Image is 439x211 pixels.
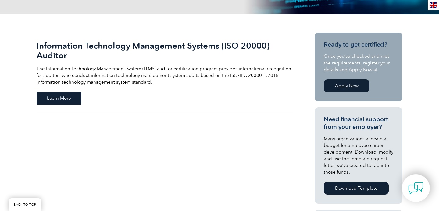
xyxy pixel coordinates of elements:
a: Information Technology Management Systems (ISO 20000) Auditor The Information Technology Manageme... [37,33,293,112]
p: The Information Technology Management System (ITMS) auditor certification program provides intern... [37,65,293,85]
h2: Information Technology Management Systems (ISO 20000) Auditor [37,41,293,60]
a: BACK TO TOP [9,198,41,211]
a: Apply Now [324,79,369,92]
p: Once you’ve checked and met the requirements, register your details and Apply Now at [324,53,393,73]
h3: Need financial support from your employer? [324,116,393,131]
a: Download Template [324,182,389,195]
span: Learn More [37,92,81,105]
p: Many organizations allocate a budget for employee career development. Download, modify and use th... [324,135,393,175]
img: contact-chat.png [408,181,423,196]
img: en [430,2,437,8]
h3: Ready to get certified? [324,41,393,48]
